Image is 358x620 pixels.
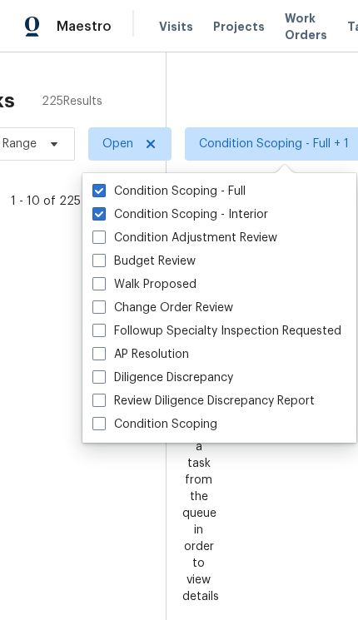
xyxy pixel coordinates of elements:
[92,300,233,316] label: Change Order Review
[92,253,196,270] label: Budget Review
[92,346,189,363] label: AP Resolution
[92,276,196,293] label: Walk Proposed
[92,393,315,409] label: Review Diligence Discrepancy Report
[92,206,268,223] label: Condition Scoping - Interior
[92,323,341,340] label: Followup Specialty Inspection Requested
[92,416,217,433] label: Condition Scoping
[92,230,277,246] label: Condition Adjustment Review
[92,370,233,386] label: Diligence Discrepancy
[92,183,246,200] label: Condition Scoping - Full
